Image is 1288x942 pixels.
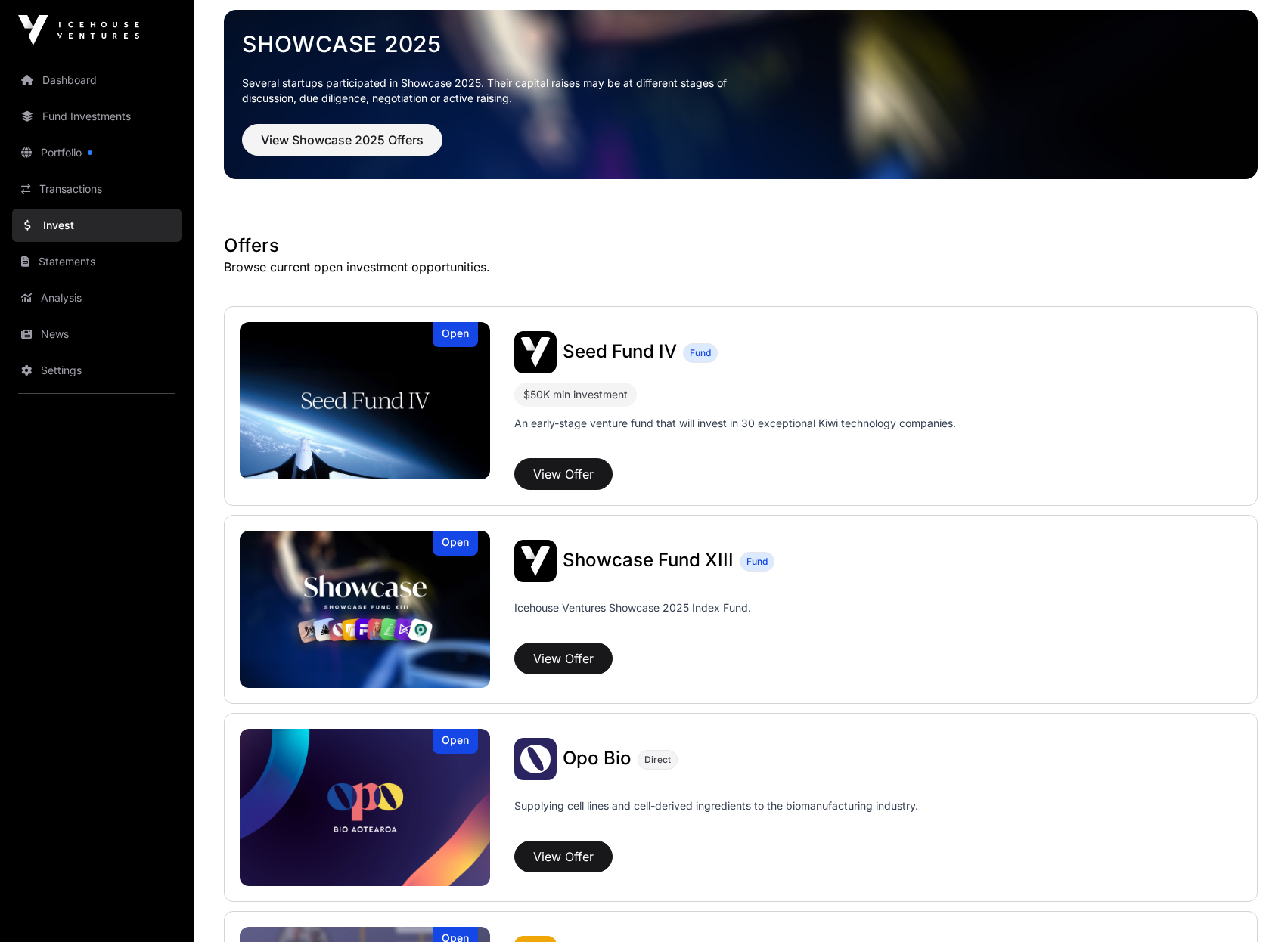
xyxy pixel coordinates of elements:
p: Supplying cell lines and cell-derived ingredients to the biomanufacturing industry. [514,798,918,813]
img: Seed Fund IV [514,331,557,373]
div: $50K min investment [523,386,628,404]
a: Showcase 2025 [242,30,1240,57]
a: News [12,318,182,351]
a: Showcase Fund XIIIOpen [240,531,490,688]
p: Several startups participated in Showcase 2025. Their capital raises may be at different stages o... [242,76,750,106]
img: Showcase Fund XIII [240,531,490,688]
img: Icehouse Ventures Logo [18,15,139,45]
button: View Offer [514,841,613,872]
a: Opo BioOpen [240,729,490,886]
div: Open [433,322,478,347]
img: Opo Bio [240,729,490,886]
div: Open [433,531,478,556]
a: Transactions [12,172,182,206]
div: Open [433,729,478,754]
img: Seed Fund IV [240,322,490,479]
p: Icehouse Ventures Showcase 2025 Index Fund. [514,600,751,615]
a: Analysis [12,281,182,315]
a: Opo Bio [563,749,632,769]
button: View Showcase 2025 Offers [242,124,442,156]
span: Direct [644,754,671,766]
span: Opo Bio [563,747,632,769]
a: View Showcase 2025 Offers [242,139,442,154]
img: Showcase Fund XIII [514,540,557,582]
p: An early-stage venture fund that will invest in 30 exceptional Kiwi technology companies. [514,416,956,431]
a: Seed Fund IV [563,342,677,362]
a: Portfolio [12,136,182,169]
button: View Offer [514,458,613,490]
span: Fund [690,347,711,359]
a: Fund Investments [12,100,182,133]
h1: Offers [224,234,1258,258]
button: View Offer [514,643,613,674]
a: Invest [12,209,182,242]
span: Seed Fund IV [563,340,677,362]
p: Browse current open investment opportunities. [224,258,1258,276]
a: Showcase Fund XIII [563,551,734,571]
span: View Showcase 2025 Offers [261,131,424,149]
iframe: Chat Widget [1212,869,1288,942]
span: Fund [746,556,768,568]
a: Statements [12,245,182,278]
a: Dashboard [12,64,182,97]
div: $50K min investment [514,383,637,407]
a: Settings [12,354,182,387]
a: Seed Fund IVOpen [240,322,490,479]
span: Showcase Fund XIII [563,549,734,571]
img: Opo Bio [514,738,557,780]
img: Showcase 2025 [224,10,1258,179]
